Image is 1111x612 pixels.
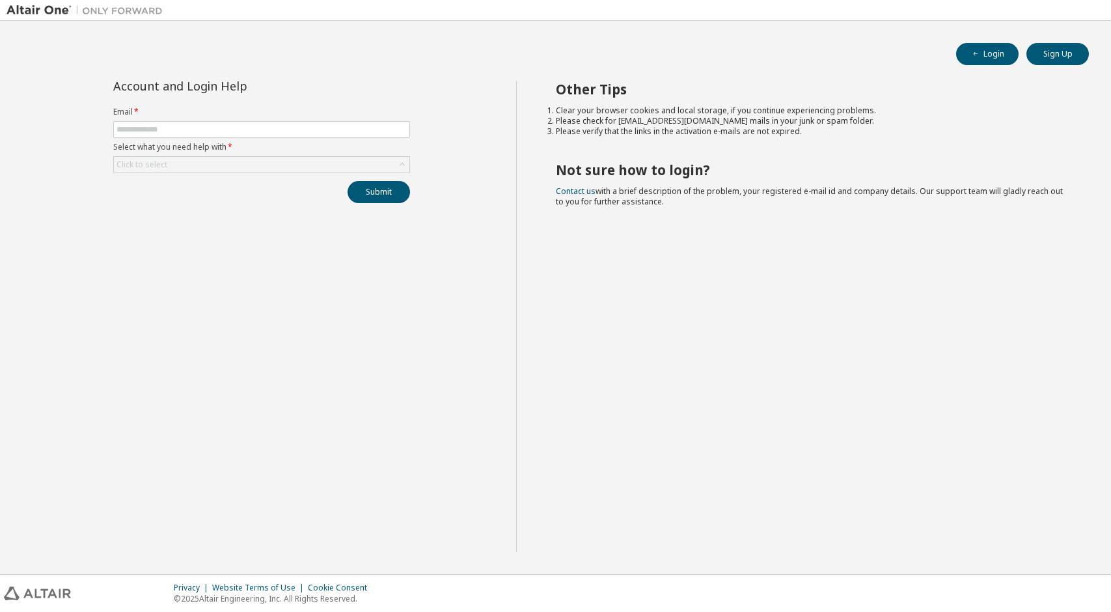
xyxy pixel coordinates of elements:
[113,81,351,91] div: Account and Login Help
[556,186,596,197] a: Contact us
[348,181,410,203] button: Submit
[174,583,212,593] div: Privacy
[212,583,308,593] div: Website Terms of Use
[956,43,1019,65] button: Login
[114,157,409,173] div: Click to select
[308,583,375,593] div: Cookie Consent
[113,107,410,117] label: Email
[556,161,1065,178] h2: Not sure how to login?
[556,81,1065,98] h2: Other Tips
[556,105,1065,116] li: Clear your browser cookies and local storage, if you continue experiencing problems.
[1026,43,1089,65] button: Sign Up
[7,4,169,17] img: Altair One
[556,126,1065,137] li: Please verify that the links in the activation e-mails are not expired.
[174,593,375,604] p: © 2025 Altair Engineering, Inc. All Rights Reserved.
[4,587,71,600] img: altair_logo.svg
[556,116,1065,126] li: Please check for [EMAIL_ADDRESS][DOMAIN_NAME] mails in your junk or spam folder.
[113,142,410,152] label: Select what you need help with
[556,186,1063,207] span: with a brief description of the problem, your registered e-mail id and company details. Our suppo...
[117,160,167,170] div: Click to select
